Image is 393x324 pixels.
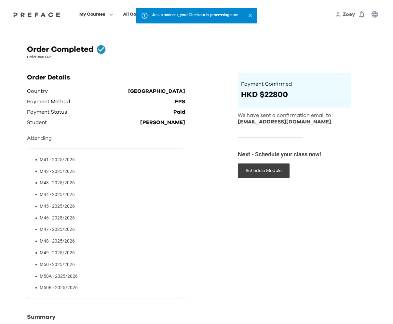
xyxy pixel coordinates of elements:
span: • [35,261,37,268]
span: My Courses [79,10,105,18]
span: • [35,203,37,210]
p: Summary [27,312,185,322]
p: M47 - 2025/2026 [40,226,75,233]
span: • [35,226,37,233]
p: M46 - 2025/2026 [40,215,75,221]
p: M48 - 2025/2026 [40,238,75,245]
p: M50A - 2025/2026 [40,273,78,280]
span: Zoey [343,12,355,17]
p: Payment Method [27,96,70,107]
p: M44 - 2025/2026 [40,191,75,198]
p: HKD $22800 [241,90,348,100]
button: All Courses [121,10,158,19]
p: M43 - 2025/2026 [40,179,75,186]
p: Attending [27,133,185,143]
p: FPS [175,96,185,107]
p: M50B - 2025/2026 [40,284,78,291]
button: My Courses [77,10,115,19]
p: Order #48142 [27,55,366,60]
span: • [35,238,37,245]
div: Just a moment, your Checkout is processing now... [152,10,240,21]
p: M41 - 2025/2026 [40,156,75,163]
span: • [35,273,37,280]
h2: Order Details [27,73,185,82]
p: Payment Confirmed [241,81,348,88]
p: [GEOGRAPHIC_DATA] [128,86,185,96]
button: Close [246,11,254,20]
p: M49 - 2025/2026 [40,249,75,256]
h1: Order Completed [27,44,93,55]
p: Payment Status [27,107,67,117]
p: Country [27,86,48,96]
p: M42 - 2025/2026 [40,168,75,175]
p: Next - Schedule your class now! [238,149,351,160]
p: We have sent a confirmation email to . [238,112,351,126]
span: [EMAIL_ADDRESS][DOMAIN_NAME] [238,119,331,124]
span: • [35,191,37,198]
span: • [35,156,37,163]
p: M50 - 2025/2026 [40,261,75,268]
span: • [35,249,37,256]
span: • [35,168,37,175]
a: Schedule Module [238,168,290,173]
span: • [35,215,37,221]
span: • [35,284,37,291]
p: Paid [173,107,185,117]
p: [PERSON_NAME] [140,117,185,128]
span: All Courses [123,10,148,18]
p: Student [27,117,47,128]
a: Zoey [343,10,355,18]
button: Schedule Module [238,163,290,178]
p: M45 - 2025/2026 [40,203,75,210]
span: • [35,179,37,186]
img: Preface Logo [12,12,62,17]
